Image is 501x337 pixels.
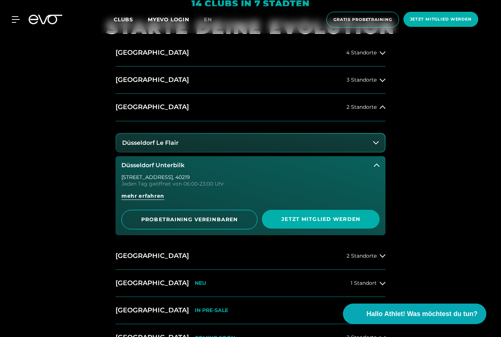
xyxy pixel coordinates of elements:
[204,16,212,23] span: en
[116,94,385,121] button: [GEOGRAPHIC_DATA]2 Standorte
[346,50,377,55] span: 4 Standorte
[271,215,371,223] span: Jetzt Mitglied werden
[121,192,380,205] a: mehr erfahren
[121,181,380,186] div: Jeden Tag geöffnet von 06:00-23:00 Uhr
[116,103,189,112] h2: [GEOGRAPHIC_DATA]
[121,162,184,169] h3: Düsseldorf Unterbilk
[401,12,480,28] a: Jetzt Mitglied werden
[114,16,148,23] a: Clubs
[121,175,380,180] div: [STREET_ADDRESS] , 40219
[410,16,472,22] span: Jetzt Mitglied werden
[347,253,377,259] span: 2 Standorte
[351,280,377,286] span: 1 Standort
[116,134,385,152] button: Düsseldorf Le Flair
[116,67,385,94] button: [GEOGRAPHIC_DATA]3 Standorte
[333,17,392,23] span: Gratis Probetraining
[116,48,189,57] h2: [GEOGRAPHIC_DATA]
[121,192,164,200] span: mehr erfahren
[116,156,385,175] button: Düsseldorf Unterbilk
[116,279,189,288] h2: [GEOGRAPHIC_DATA]
[116,297,385,324] button: [GEOGRAPHIC_DATA]IN PRE-SALE1 Standort
[131,216,248,223] span: PROBETRAINING VEREINBAREN
[116,270,385,297] button: [GEOGRAPHIC_DATA]NEU1 Standort
[116,306,189,315] h2: [GEOGRAPHIC_DATA]
[116,75,189,85] h2: [GEOGRAPHIC_DATA]
[195,280,206,286] p: NEU
[122,140,179,146] h3: Düsseldorf Le Flair
[116,243,385,270] button: [GEOGRAPHIC_DATA]2 Standorte
[114,16,133,23] span: Clubs
[121,210,257,229] a: PROBETRAINING VEREINBAREN
[116,251,189,261] h2: [GEOGRAPHIC_DATA]
[366,309,478,319] span: Hallo Athlet! Was möchtest du tun?
[204,15,221,24] a: en
[262,210,380,229] a: Jetzt Mitglied werden
[195,307,228,313] p: IN PRE-SALE
[343,304,486,324] button: Hallo Athlet! Was möchtest du tun?
[324,12,401,28] a: Gratis Probetraining
[347,77,377,83] span: 3 Standorte
[116,39,385,67] button: [GEOGRAPHIC_DATA]4 Standorte
[347,104,377,110] span: 2 Standorte
[148,16,189,23] a: MYEVO LOGIN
